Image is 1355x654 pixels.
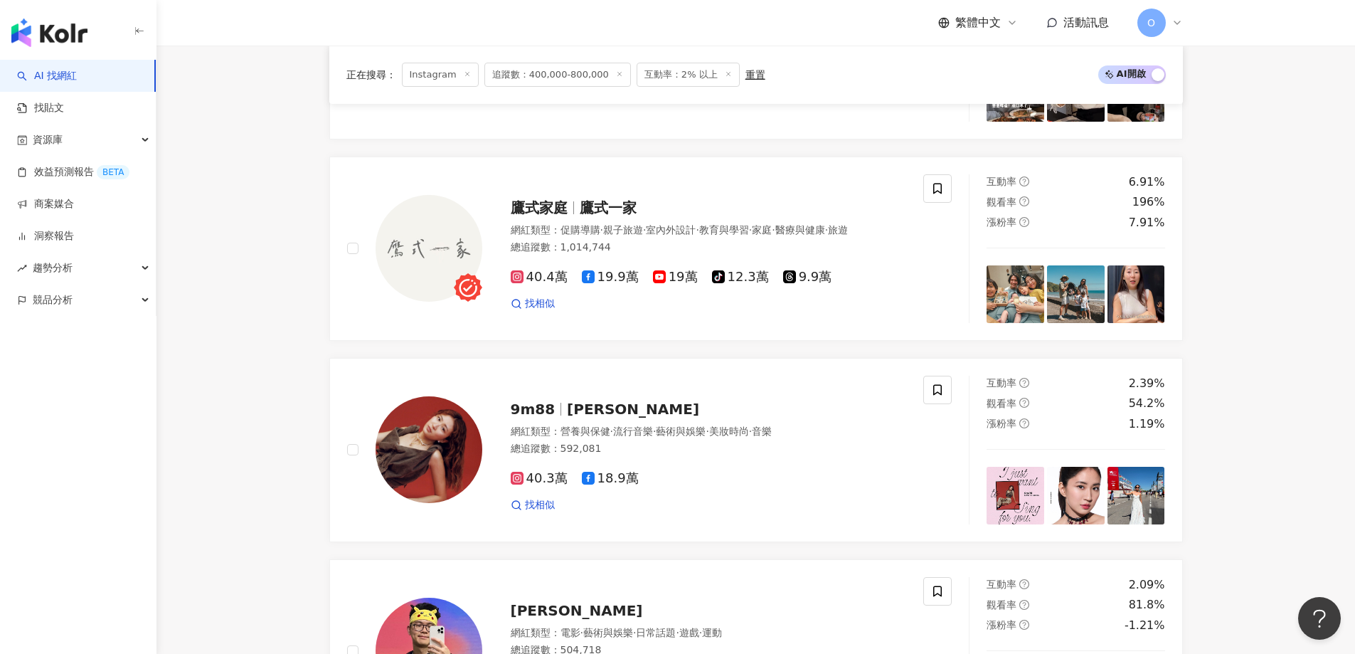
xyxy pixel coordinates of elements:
span: 藝術與娛樂 [656,426,706,437]
span: 漲粉率 [987,619,1016,631]
a: 找相似 [511,297,555,311]
div: 81.8% [1129,597,1165,613]
span: 藝術與娛樂 [583,627,633,638]
span: · [653,426,656,437]
img: post-image [1047,265,1105,323]
div: 網紅類型 ： [511,425,907,439]
span: 音樂 [752,426,772,437]
span: 互動率 [987,176,1016,187]
span: · [706,426,708,437]
div: -1.21% [1125,618,1165,633]
span: 鷹式一家 [580,199,637,216]
div: 7.91% [1129,215,1165,231]
span: · [699,627,702,638]
span: 促購導購 [560,224,600,236]
span: · [676,627,679,638]
span: question-circle [1019,217,1029,227]
span: 遊戲 [679,627,699,638]
span: 繁體中文 [955,15,1001,31]
div: 196% [1132,194,1165,210]
a: KOL Avatar9m88[PERSON_NAME]網紅類型：營養與保健·流行音樂·藝術與娛樂·美妝時尚·音樂總追蹤數：592,08140.3萬18.9萬找相似互動率question-circ... [329,358,1183,542]
span: · [749,426,752,437]
a: 洞察報告 [17,229,74,243]
a: 找貼文 [17,101,64,115]
span: question-circle [1019,378,1029,388]
span: 美妝時尚 [709,426,749,437]
span: question-circle [1019,600,1029,610]
span: · [610,426,613,437]
span: · [633,627,636,638]
span: 活動訊息 [1063,16,1109,29]
span: 資源庫 [33,124,63,156]
div: 1.19% [1129,416,1165,432]
span: question-circle [1019,176,1029,186]
span: 40.4萬 [511,270,568,285]
span: 運動 [702,627,722,638]
span: 40.3萬 [511,471,568,486]
span: 觀看率 [987,398,1016,409]
span: · [825,224,828,236]
span: question-circle [1019,620,1029,630]
span: 趨勢分析 [33,252,73,284]
span: 漲粉率 [987,418,1016,429]
div: 網紅類型 ： [511,626,907,640]
span: 家庭 [752,224,772,236]
span: 流行音樂 [613,426,653,437]
div: 重置 [745,69,765,80]
span: 營養與保健 [560,426,610,437]
span: 親子旅遊 [603,224,643,236]
span: · [696,224,698,236]
div: 2.39% [1129,376,1165,391]
div: 54.2% [1129,396,1165,411]
span: · [749,224,752,236]
div: 6.91% [1129,174,1165,190]
span: 醫療與健康 [775,224,825,236]
span: 互動率：2% 以上 [637,63,740,87]
span: Instagram [402,63,479,87]
a: 找相似 [511,498,555,512]
img: post-image [987,265,1044,323]
a: 商案媒合 [17,197,74,211]
img: KOL Avatar [376,396,482,503]
span: question-circle [1019,196,1029,206]
span: 正在搜尋 ： [346,69,396,80]
span: 日常話題 [636,627,676,638]
span: 教育與學習 [699,224,749,236]
span: 觀看率 [987,196,1016,208]
div: 總追蹤數 ： 592,081 [511,442,907,456]
iframe: Help Scout Beacon - Open [1298,597,1341,640]
span: 競品分析 [33,284,73,316]
div: 總追蹤數 ： 1,014,744 [511,241,907,255]
span: 19.9萬 [582,270,639,285]
span: · [600,224,603,236]
span: 鷹式家庭 [511,199,568,216]
span: 19萬 [653,270,698,285]
span: 電影 [560,627,580,638]
span: [PERSON_NAME] [511,602,643,619]
span: 互動率 [987,579,1016,590]
span: 旅遊 [828,224,848,236]
a: KOL Avatar鷹式家庭鷹式一家網紅類型：促購導購·親子旅遊·室內外設計·教育與學習·家庭·醫療與健康·旅遊總追蹤數：1,014,74440.4萬19.9萬19萬12.3萬9.9萬找相似互動... [329,157,1183,341]
img: post-image [1047,467,1105,524]
span: question-circle [1019,579,1029,589]
span: · [772,224,775,236]
span: 觀看率 [987,599,1016,611]
span: rise [17,263,27,273]
div: 2.09% [1129,577,1165,593]
img: post-image [1107,265,1165,323]
span: 9.9萬 [783,270,832,285]
span: 12.3萬 [712,270,769,285]
span: question-circle [1019,418,1029,428]
span: 漲粉率 [987,216,1016,228]
span: · [643,224,646,236]
span: 互動率 [987,377,1016,389]
img: KOL Avatar [376,195,482,302]
span: 18.9萬 [582,471,639,486]
span: 追蹤數：400,000-800,000 [484,63,631,87]
span: 找相似 [525,498,555,512]
span: 找相似 [525,297,555,311]
img: logo [11,19,87,47]
span: [PERSON_NAME] [567,401,699,418]
a: 效益預測報告BETA [17,165,129,179]
span: 室內外設計 [646,224,696,236]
